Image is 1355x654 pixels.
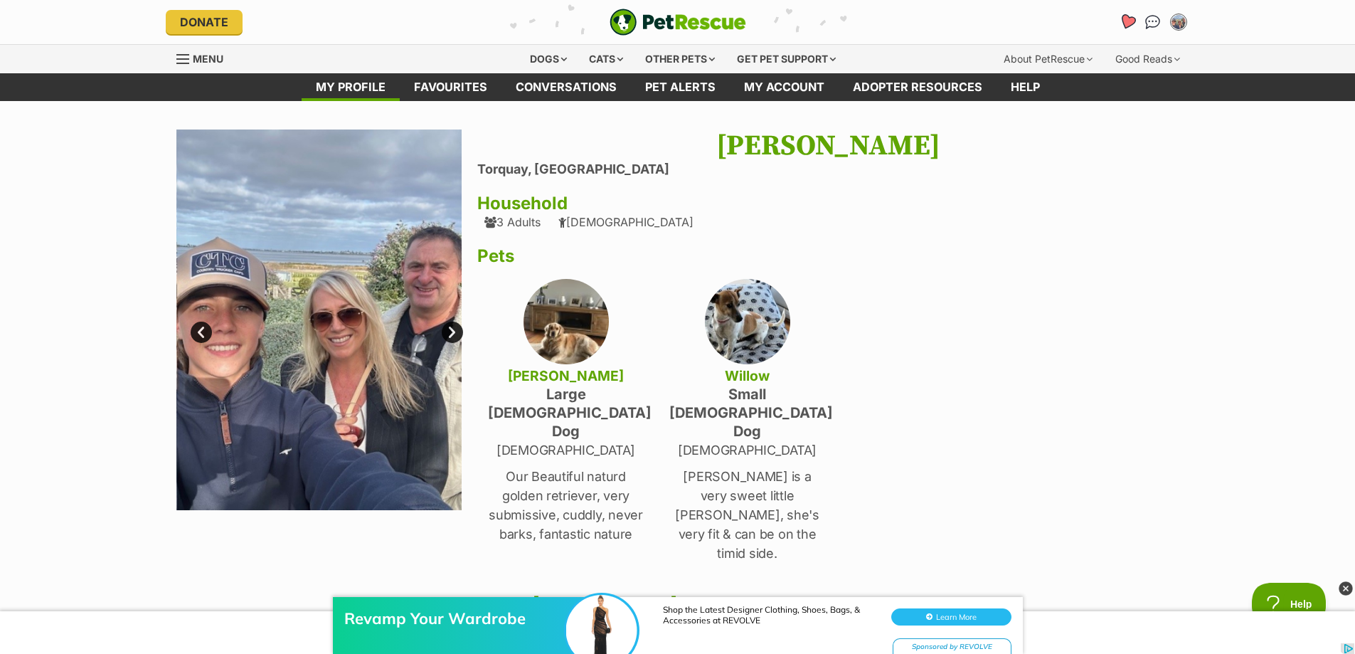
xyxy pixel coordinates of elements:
div: Revamp Your Wardrobe [344,40,572,60]
div: Dogs [520,45,577,73]
h4: large [DEMOGRAPHIC_DATA] Dog [488,385,644,441]
img: kecnru2b6qpz6b6djapw.jpg [705,279,790,364]
div: [DEMOGRAPHIC_DATA] [558,216,694,228]
p: [PERSON_NAME] is a very sweet little [PERSON_NAME], she's very fit & can be on the timid side. [669,467,826,563]
a: Prev [191,322,212,343]
img: Tania Millen profile pic [1171,15,1186,29]
button: My account [1167,11,1190,33]
p: [DEMOGRAPHIC_DATA] [488,441,644,460]
a: PetRescue [610,9,746,36]
a: conversations [501,73,631,101]
div: About PetRescue [994,45,1102,73]
img: vq0nrwhfuzskzdpoqn9b.jpg [176,130,462,511]
img: chat-41dd97257d64d25036548639549fe6c8038ab92f7586957e7f3b1b290dea8141.svg [1145,15,1160,29]
img: logo-e224e6f780fb5917bec1dbf3a21bbac754714ae5b6737aabdf751b685950b380.svg [610,9,746,36]
h4: small [DEMOGRAPHIC_DATA] Dog [669,385,826,441]
a: Donate [166,10,243,34]
div: Good Reads [1105,45,1190,73]
p: Our Beautiful naturd golden retriever, very submissive, cuddly, never barks, fantastic nature [488,467,644,544]
a: Conversations [1142,11,1164,33]
a: My profile [302,73,400,101]
span: Menu [193,53,223,65]
div: Shop the Latest Designer Clothing, Shoes, Bags, & Accessories at REVOLVE [663,36,876,57]
h3: Household [477,194,1179,213]
div: Other pets [635,45,725,73]
img: Revamp Your Wardrobe [566,26,637,97]
div: Cats [579,45,633,73]
h1: [PERSON_NAME] [477,130,1179,162]
a: Menu [176,45,233,70]
a: Favourites [1112,7,1142,36]
h3: Pets [477,246,1179,266]
div: Get pet support [727,45,846,73]
h4: [PERSON_NAME] [488,366,644,385]
h4: Willow [669,366,826,385]
a: My account [730,73,839,101]
button: Learn More [891,40,1011,57]
a: Favourites [400,73,501,101]
img: close_grey_3x.png [1339,581,1353,596]
img: mw9shv4jawl4iccjidiu.jpg [524,279,609,364]
a: Next [442,322,463,343]
a: Help [997,73,1054,101]
div: 3 Adults [484,216,541,228]
p: [DEMOGRAPHIC_DATA] [669,441,826,460]
div: Sponsored by REVOLVE [893,70,1011,88]
li: Torquay, [GEOGRAPHIC_DATA] [477,162,1179,177]
a: Pet alerts [631,73,730,101]
ul: Account quick links [1116,11,1190,33]
a: Adopter resources [839,73,997,101]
